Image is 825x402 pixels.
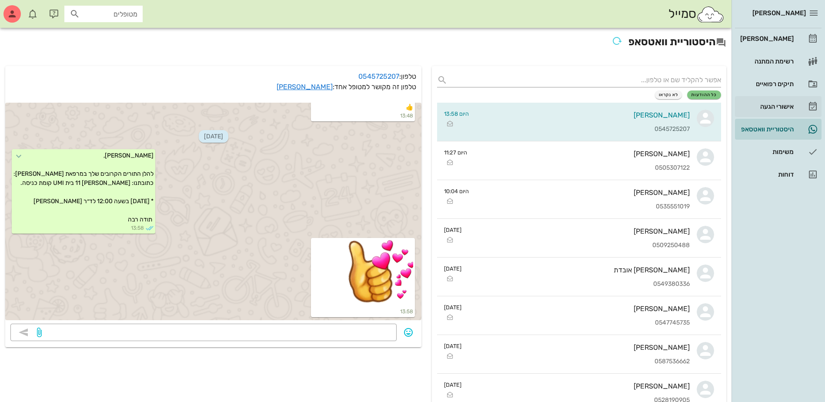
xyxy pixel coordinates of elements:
small: [DATE] [444,226,461,234]
div: [PERSON_NAME] [738,35,794,42]
button: כל ההודעות [687,90,721,99]
div: 0547745735 [468,319,690,327]
div: [PERSON_NAME] [468,305,690,313]
div: [PERSON_NAME] [474,150,690,158]
span: 👍 [406,104,413,111]
p: טלפון: [10,71,416,82]
button: לא נקראו [655,90,682,99]
span: 13:58 [131,224,144,232]
div: [PERSON_NAME] [468,382,690,390]
img: SmileCloud logo [696,6,725,23]
a: [PERSON_NAME] [735,28,822,49]
small: 13:58 [313,308,413,315]
div: 0505307122 [474,164,690,172]
a: רשימת המתנה [735,51,822,72]
div: [PERSON_NAME] [476,188,690,197]
div: אישורי הגעה [738,103,794,110]
img: 87f2efb8-5ebe-47dd-934a-8806d53305ac.webp [348,240,413,305]
span: תג [26,7,31,12]
input: אפשר להקליד שם או טלפון... [451,73,721,87]
a: דוחות [735,164,822,185]
span: כל ההודעות [691,92,717,97]
div: [PERSON_NAME] [468,343,690,352]
a: 0545725207 [358,72,399,80]
div: 0545725207 [476,126,690,133]
a: אישורי הגעה [735,96,822,117]
small: 13:48 [313,112,413,120]
p: טלפון זה מקושר למטופל אחד: [10,82,416,92]
small: היום 10:04 [444,187,469,195]
div: [PERSON_NAME] אובדת [468,266,690,274]
small: [DATE] [444,342,461,350]
a: תיקים רפואיים [735,74,822,94]
div: היסטוריית וואטסאפ [738,126,794,133]
a: היסטוריית וואטסאפ [735,119,822,140]
a: משימות [735,141,822,162]
a: [PERSON_NAME] [277,83,333,91]
div: 0549380336 [468,281,690,288]
small: [DATE] [444,381,461,389]
div: [PERSON_NAME] [476,111,690,119]
small: היום 11:27 [444,148,467,157]
span: [DATE] [199,130,228,143]
div: 0587536662 [468,358,690,365]
div: סמייל [668,5,725,23]
div: תיקים רפואיים [738,80,794,87]
span: לא נקראו [659,92,678,97]
div: [PERSON_NAME] [468,227,690,235]
span: [PERSON_NAME] [752,9,806,17]
small: היום 13:58 [444,110,469,118]
div: משימות [738,148,794,155]
div: 0535551019 [476,203,690,211]
div: דוחות [738,171,794,178]
h2: היסטוריית וואטסאפ [5,33,726,52]
small: [DATE] [444,303,461,312]
small: [DATE] [444,265,461,273]
div: 0509250488 [468,242,690,249]
div: רשימת המתנה [738,58,794,65]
